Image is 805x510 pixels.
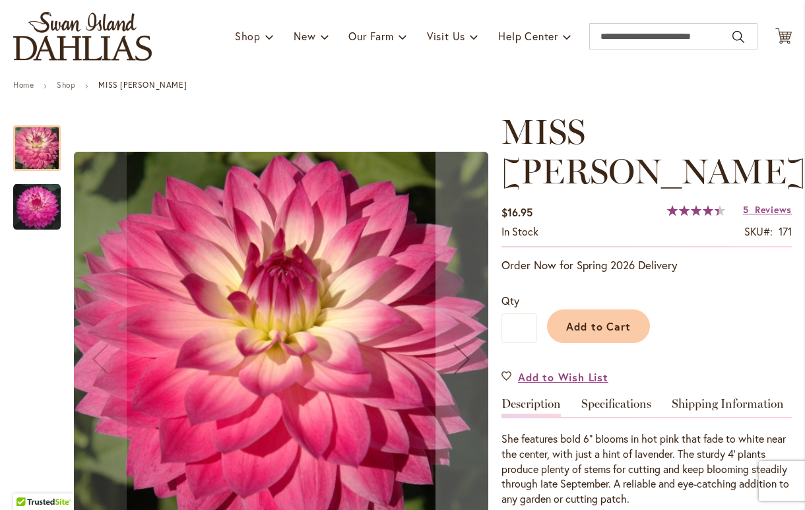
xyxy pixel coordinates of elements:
a: Specifications [581,398,651,417]
div: 171 [779,224,792,239]
span: New [294,29,315,43]
span: Qty [501,294,519,307]
iframe: Launch Accessibility Center [10,463,47,500]
a: Shop [57,80,75,90]
span: $16.95 [501,205,532,219]
a: Description [501,398,561,417]
div: MISS DELILAH [13,112,74,171]
div: 89% [667,205,725,216]
div: MISS DELILAH [13,171,61,230]
a: Shipping Information [672,398,784,417]
a: Home [13,80,34,90]
span: Shop [235,29,261,43]
span: Add to Wish List [518,369,608,385]
div: Availability [501,224,538,239]
span: Visit Us [427,29,465,43]
span: 5 [743,203,749,216]
span: Our Farm [348,29,393,43]
div: Detailed Product Info [501,398,792,507]
strong: SKU [744,224,773,238]
span: In stock [501,224,538,238]
p: Order Now for Spring 2026 Delivery [501,257,792,273]
a: Add to Wish List [501,369,608,385]
a: 5 Reviews [743,203,792,216]
p: She features bold 6" blooms in hot pink that fade to white near the center, with just a hint of l... [501,431,792,507]
a: store logo [13,12,152,61]
span: Reviews [755,203,792,216]
span: Help Center [498,29,558,43]
button: Add to Cart [547,309,650,343]
strong: MISS [PERSON_NAME] [98,80,187,90]
img: MISS DELILAH [13,183,61,231]
span: Add to Cart [566,319,631,333]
